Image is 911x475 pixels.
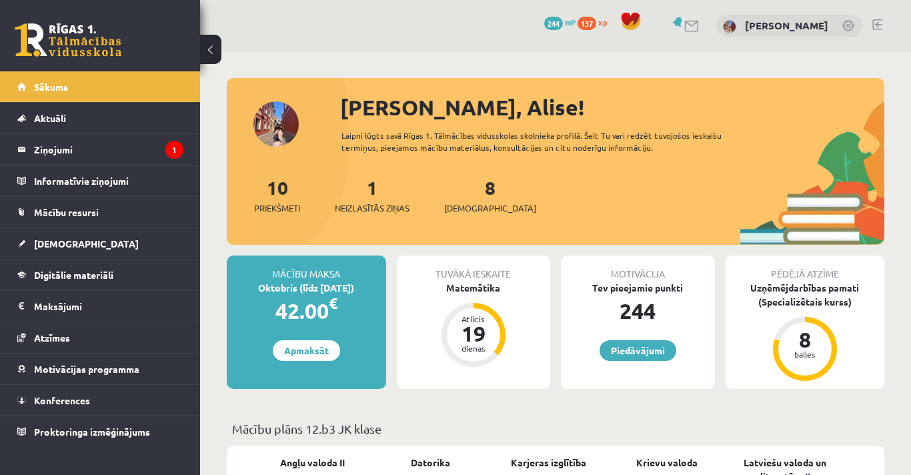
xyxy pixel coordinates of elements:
[17,416,183,447] a: Proktoringa izmēģinājums
[17,165,183,196] a: Informatīvie ziņojumi
[34,426,150,438] span: Proktoringa izmēģinājums
[17,385,183,416] a: Konferences
[726,256,885,281] div: Pēdējā atzīme
[335,201,409,215] span: Neizlasītās ziņas
[636,456,698,470] a: Krievu valoda
[544,17,576,27] a: 244 mP
[397,281,551,295] div: Matemātika
[227,281,386,295] div: Oktobris (līdz [DATE])
[17,103,183,133] a: Aktuāli
[34,238,139,250] span: [DEMOGRAPHIC_DATA]
[15,23,121,57] a: Rīgas 1. Tālmācības vidusskola
[335,175,409,215] a: 1Neizlasītās ziņas
[17,354,183,384] a: Motivācijas programma
[280,456,345,470] a: Angļu valoda II
[341,129,736,153] div: Laipni lūgts savā Rīgas 1. Tālmācības vidusskolas skolnieka profilā. Šeit Tu vari redzēt tuvojošo...
[232,420,879,438] p: Mācību plāns 12.b3 JK klase
[444,201,536,215] span: [DEMOGRAPHIC_DATA]
[561,295,715,327] div: 244
[726,281,885,309] div: Uzņēmējdarbības pamati (Specializētais kurss)
[453,323,494,344] div: 19
[273,340,340,361] a: Apmaksāt
[34,165,183,196] legend: Informatīvie ziņojumi
[254,201,300,215] span: Priekšmeti
[34,332,70,344] span: Atzīmes
[34,394,90,406] span: Konferences
[227,295,386,327] div: 42.00
[565,17,576,27] span: mP
[600,340,676,361] a: Piedāvājumi
[254,175,300,215] a: 10Priekšmeti
[785,329,825,350] div: 8
[17,134,183,165] a: Ziņojumi1
[785,350,825,358] div: balles
[329,294,337,313] span: €
[17,197,183,227] a: Mācību resursi
[34,291,183,322] legend: Maksājumi
[453,315,494,323] div: Atlicis
[444,175,536,215] a: 8[DEMOGRAPHIC_DATA]
[34,363,139,375] span: Motivācijas programma
[165,141,183,159] i: 1
[17,71,183,102] a: Sākums
[561,281,715,295] div: Tev pieejamie punkti
[17,228,183,259] a: [DEMOGRAPHIC_DATA]
[411,456,450,470] a: Datorika
[17,291,183,322] a: Maksājumi
[34,206,99,218] span: Mācību resursi
[227,256,386,281] div: Mācību maksa
[34,112,66,124] span: Aktuāli
[17,322,183,353] a: Atzīmes
[34,134,183,165] legend: Ziņojumi
[34,269,113,281] span: Digitālie materiāli
[578,17,614,27] a: 137 xp
[544,17,563,30] span: 244
[723,20,736,33] img: Alise Veženkova
[397,256,551,281] div: Tuvākā ieskaite
[745,19,828,32] a: [PERSON_NAME]
[561,256,715,281] div: Motivācija
[578,17,596,30] span: 137
[511,456,586,470] a: Karjeras izglītība
[397,281,551,369] a: Matemātika Atlicis 19 dienas
[340,91,884,123] div: [PERSON_NAME], Alise!
[34,81,68,93] span: Sākums
[598,17,607,27] span: xp
[453,344,494,352] div: dienas
[726,281,885,383] a: Uzņēmējdarbības pamati (Specializētais kurss) 8 balles
[17,260,183,290] a: Digitālie materiāli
